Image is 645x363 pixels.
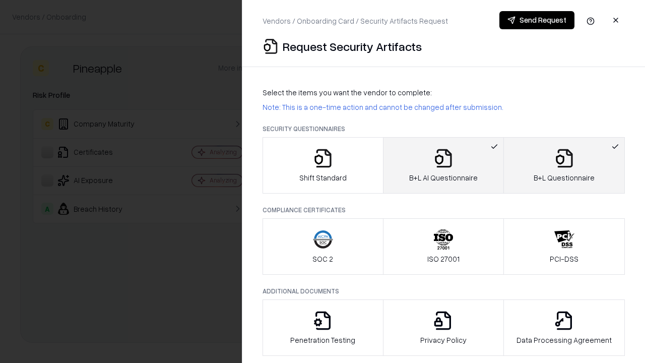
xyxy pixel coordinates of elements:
p: Note: This is a one-time action and cannot be changed after submission. [263,102,625,112]
p: Select the items you want the vendor to complete: [263,87,625,98]
button: Send Request [499,11,574,29]
p: B+L Questionnaire [534,172,595,183]
p: Security Questionnaires [263,125,625,133]
p: PCI-DSS [550,254,578,264]
button: B+L Questionnaire [503,137,625,194]
p: Compliance Certificates [263,206,625,214]
p: Privacy Policy [420,335,467,345]
button: Data Processing Agreement [503,299,625,356]
button: Penetration Testing [263,299,383,356]
p: Request Security Artifacts [283,38,422,54]
p: Additional Documents [263,287,625,295]
button: Privacy Policy [383,299,504,356]
p: Shift Standard [299,172,347,183]
button: PCI-DSS [503,218,625,275]
button: B+L AI Questionnaire [383,137,504,194]
p: ISO 27001 [427,254,460,264]
p: Vendors / Onboarding Card / Security Artifacts Request [263,16,448,26]
p: Penetration Testing [290,335,355,345]
button: Shift Standard [263,137,383,194]
p: Data Processing Agreement [517,335,612,345]
p: SOC 2 [312,254,333,264]
button: SOC 2 [263,218,383,275]
button: ISO 27001 [383,218,504,275]
p: B+L AI Questionnaire [409,172,478,183]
